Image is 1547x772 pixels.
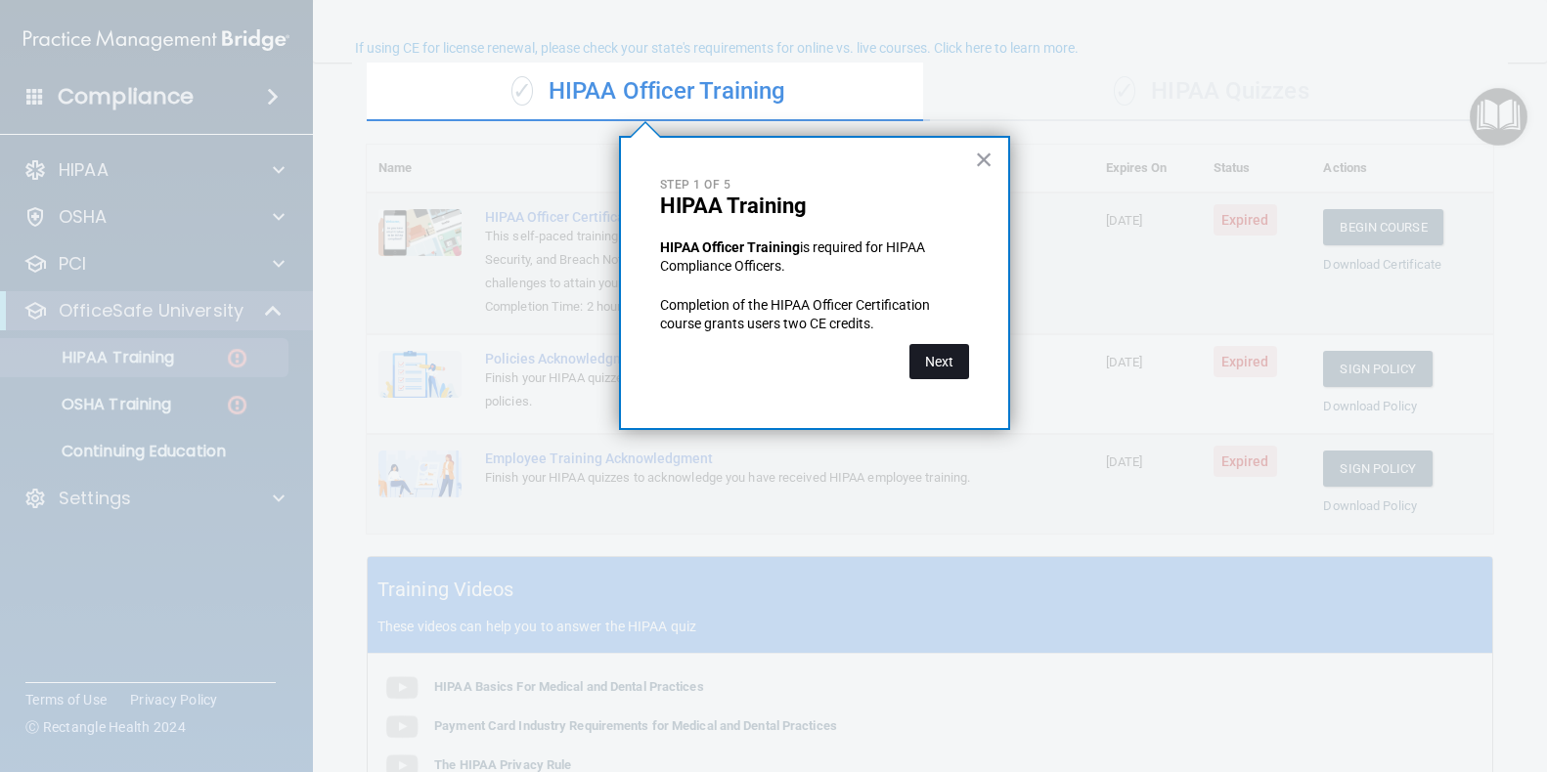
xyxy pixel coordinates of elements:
button: Next [909,344,969,379]
span: ✓ [511,76,533,106]
div: HIPAA Officer Training [367,63,930,121]
p: Step 1 of 5 [660,177,969,193]
p: HIPAA Training [660,193,969,219]
button: Close [975,144,994,175]
p: Completion of the HIPAA Officer Certification course grants users two CE credits. [660,296,969,334]
strong: HIPAA Officer Training [660,239,800,255]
